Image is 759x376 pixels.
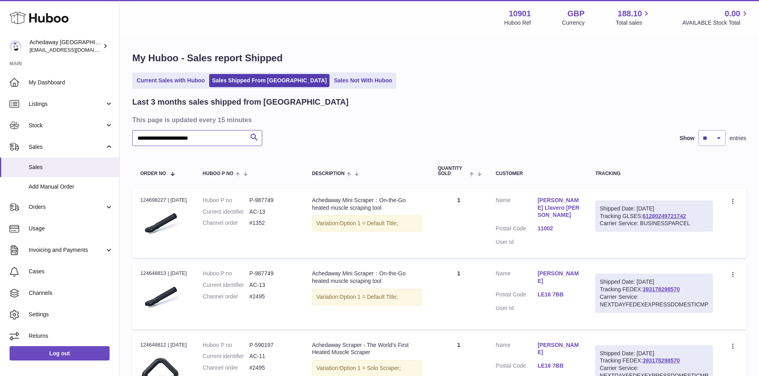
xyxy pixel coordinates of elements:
[600,293,708,308] div: Carrier Service: NEXTDAYFEDEXEXPRESSDOMESTICMP
[140,270,187,277] div: 124648813 | [DATE]
[430,189,488,258] td: 1
[537,291,579,298] a: LE16 7BB
[496,171,579,176] div: Customer
[682,8,749,27] a: 0.00 AVAILABLE Stock Total
[10,346,110,360] a: Log out
[312,341,422,357] div: Achedaway Scraper - The World’s First Heated Muscle Scraper
[312,197,422,212] div: Achedaway Mini Scraper：On-the-Go heated muscle scraping tool
[203,197,249,204] dt: Huboo P no
[496,225,537,234] dt: Postal Code
[600,278,708,286] div: Shipped Date: [DATE]
[562,19,585,27] div: Currency
[496,362,537,372] dt: Postal Code
[643,357,680,364] a: 393178298570
[504,19,531,27] div: Huboo Ref
[249,219,296,227] dd: #1352
[29,100,105,108] span: Listings
[537,362,579,370] a: LE16 7BB
[29,203,105,211] span: Orders
[249,281,296,289] dd: AC-13
[249,208,296,216] dd: AC-13
[140,206,180,246] img: musclescraper_750x_c42b3404-e4d5-48e3-b3b1-8be745232369.png
[595,274,713,313] div: Tracking FEDEX:
[725,8,740,19] span: 0.00
[203,293,249,300] dt: Channel order
[132,115,744,124] h3: This page is updated every 15 minutes
[134,74,208,87] a: Current Sales with Huboo
[140,197,187,204] div: 124698227 | [DATE]
[140,341,187,349] div: 124648812 | [DATE]
[312,171,345,176] span: Description
[496,291,537,300] dt: Postal Code
[339,294,398,300] span: Option 1 = Default Title;
[682,19,749,27] span: AVAILABLE Stock Total
[209,74,329,87] a: Sales Shipped From [GEOGRAPHIC_DATA]
[249,353,296,360] dd: AC-11
[10,40,22,52] img: admin@newpb.co.uk
[29,143,105,151] span: Sales
[312,215,422,232] div: Variation:
[249,364,296,372] dd: #2495
[339,365,401,371] span: Option 1 = Solo Scraper;
[132,52,746,64] h1: My Huboo - Sales report Shipped
[140,171,166,176] span: Order No
[643,286,680,292] a: 393178298570
[616,19,651,27] span: Total sales
[616,8,651,27] a: 188.10 Total sales
[567,8,584,19] strong: GBP
[430,262,488,329] td: 1
[680,134,694,142] label: Show
[643,213,686,219] a: 61280249721742
[537,270,579,285] a: [PERSON_NAME]
[203,353,249,360] dt: Current identifier
[29,311,113,318] span: Settings
[600,350,708,357] div: Shipped Date: [DATE]
[29,47,117,53] span: [EMAIL_ADDRESS][DOMAIN_NAME]
[29,332,113,340] span: Returns
[339,220,398,226] span: Option 1 = Default Title;
[29,164,113,171] span: Sales
[730,134,746,142] span: entries
[537,197,579,219] a: [PERSON_NAME] Llavero [PERSON_NAME]
[29,289,113,297] span: Channels
[496,341,537,358] dt: Name
[312,270,422,285] div: Achedaway Mini Scraper：On-the-Go heated muscle scraping tool
[132,97,349,107] h2: Last 3 months sales shipped from [GEOGRAPHIC_DATA]
[537,341,579,357] a: [PERSON_NAME]
[29,79,113,86] span: My Dashboard
[496,304,537,312] dt: User Id
[29,246,105,254] span: Invoicing and Payments
[29,183,113,191] span: Add Manual Order
[203,208,249,216] dt: Current identifier
[203,219,249,227] dt: Channel order
[29,39,101,54] div: Achedaway [GEOGRAPHIC_DATA]
[203,341,249,349] dt: Huboo P no
[312,289,422,305] div: Variation:
[249,197,296,204] dd: P-987749
[537,225,579,232] a: 11002
[600,205,708,212] div: Shipped Date: [DATE]
[496,270,537,287] dt: Name
[331,74,395,87] a: Sales Not With Huboo
[29,122,105,129] span: Stock
[496,238,537,246] dt: User Id
[496,197,537,221] dt: Name
[140,280,180,320] img: musclescraper_750x_c42b3404-e4d5-48e3-b3b1-8be745232369.png
[203,364,249,372] dt: Channel order
[595,201,713,232] div: Tracking GLSES:
[438,166,467,176] span: Quantity Sold
[600,220,708,227] div: Carrier Service: BUSINESSPARCEL
[203,171,233,176] span: Huboo P no
[249,341,296,349] dd: P-590197
[29,268,113,275] span: Cases
[203,270,249,277] dt: Huboo P no
[203,281,249,289] dt: Current identifier
[618,8,642,19] span: 188.10
[595,171,713,176] div: Tracking
[509,8,531,19] strong: 10901
[29,225,113,232] span: Usage
[249,270,296,277] dd: P-987749
[249,293,296,300] dd: #2495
